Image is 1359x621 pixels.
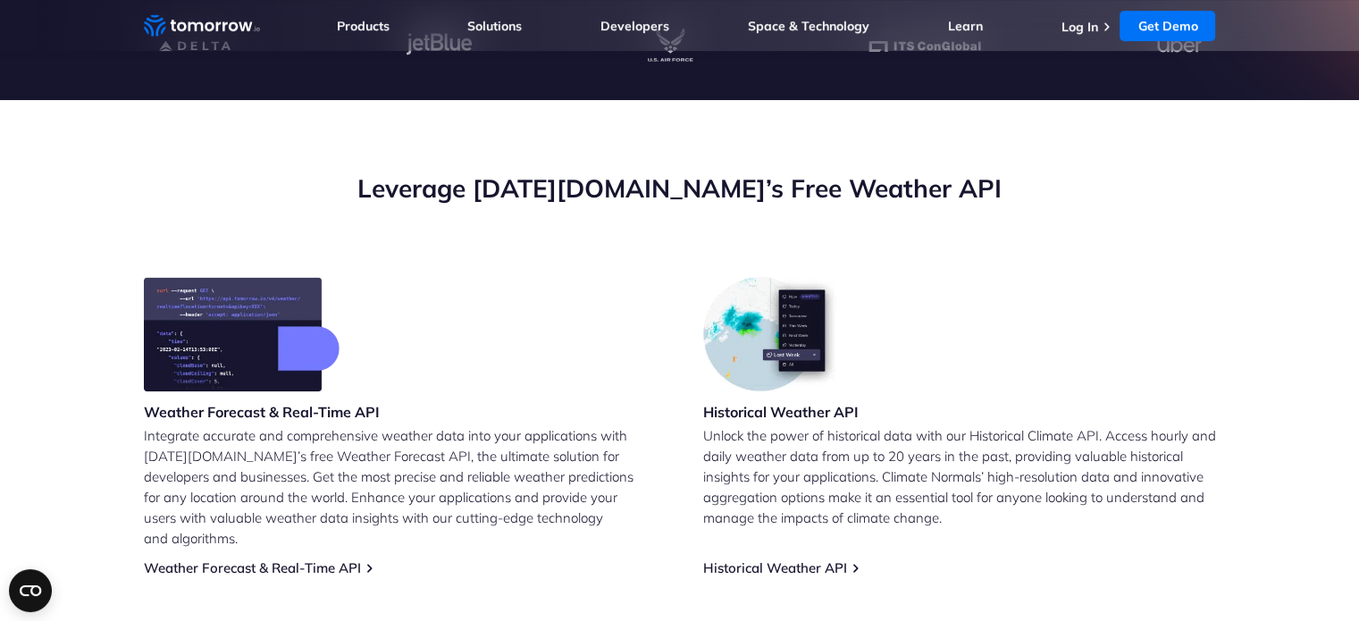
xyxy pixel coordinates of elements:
[144,425,657,549] p: Integrate accurate and comprehensive weather data into your applications with [DATE][DOMAIN_NAME]...
[703,559,847,576] a: Historical Weather API
[1120,11,1215,41] a: Get Demo
[144,559,361,576] a: Weather Forecast & Real-Time API
[144,172,1216,206] h2: Leverage [DATE][DOMAIN_NAME]’s Free Weather API
[9,569,52,612] button: Open CMP widget
[467,18,522,34] a: Solutions
[600,18,669,34] a: Developers
[337,18,390,34] a: Products
[144,402,380,422] h3: Weather Forecast & Real-Time API
[748,18,869,34] a: Space & Technology
[1061,19,1097,35] a: Log In
[703,402,859,422] h3: Historical Weather API
[948,18,983,34] a: Learn
[703,425,1216,528] p: Unlock the power of historical data with our Historical Climate API. Access hourly and daily weat...
[144,13,260,39] a: Home link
